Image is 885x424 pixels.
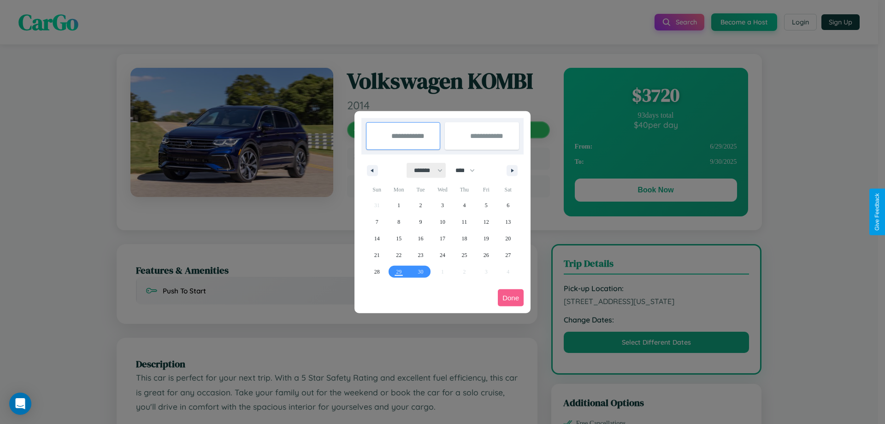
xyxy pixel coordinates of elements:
button: 26 [475,247,497,263]
button: 11 [454,214,475,230]
button: 22 [388,247,409,263]
button: 21 [366,247,388,263]
button: 4 [454,197,475,214]
button: 13 [497,214,519,230]
span: 3 [441,197,444,214]
button: 28 [366,263,388,280]
button: 24 [431,247,453,263]
span: 8 [397,214,400,230]
div: Give Feedback [874,193,880,231]
button: 2 [410,197,431,214]
button: 1 [388,197,409,214]
span: 12 [484,214,489,230]
button: 5 [475,197,497,214]
span: 9 [419,214,422,230]
span: 27 [505,247,511,263]
button: 8 [388,214,409,230]
span: 5 [485,197,488,214]
span: 18 [461,230,467,247]
button: 17 [431,230,453,247]
span: 19 [484,230,489,247]
span: 20 [505,230,511,247]
button: 16 [410,230,431,247]
span: 1 [397,197,400,214]
span: Thu [454,182,475,197]
span: 16 [418,230,424,247]
button: 25 [454,247,475,263]
button: 18 [454,230,475,247]
span: 25 [461,247,467,263]
button: 10 [431,214,453,230]
button: 12 [475,214,497,230]
span: 6 [507,197,509,214]
span: Wed [431,182,453,197]
span: 17 [440,230,445,247]
span: 29 [396,263,401,280]
span: Tue [410,182,431,197]
span: 4 [463,197,466,214]
span: 21 [374,247,380,263]
span: 24 [440,247,445,263]
span: 23 [418,247,424,263]
span: 11 [462,214,467,230]
button: 9 [410,214,431,230]
button: 6 [497,197,519,214]
span: Sat [497,182,519,197]
span: 2 [419,197,422,214]
span: Mon [388,182,409,197]
button: 30 [410,263,431,280]
button: 23 [410,247,431,263]
span: 7 [376,214,378,230]
span: 26 [484,247,489,263]
button: 3 [431,197,453,214]
span: 14 [374,230,380,247]
button: 29 [388,263,409,280]
button: Done [498,289,524,306]
div: Open Intercom Messenger [9,393,31,415]
span: 30 [418,263,424,280]
button: 15 [388,230,409,247]
button: 27 [497,247,519,263]
button: 14 [366,230,388,247]
span: 28 [374,263,380,280]
span: Fri [475,182,497,197]
span: 22 [396,247,401,263]
button: 20 [497,230,519,247]
button: 7 [366,214,388,230]
button: 19 [475,230,497,247]
span: 15 [396,230,401,247]
span: Sun [366,182,388,197]
span: 13 [505,214,511,230]
span: 10 [440,214,445,230]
